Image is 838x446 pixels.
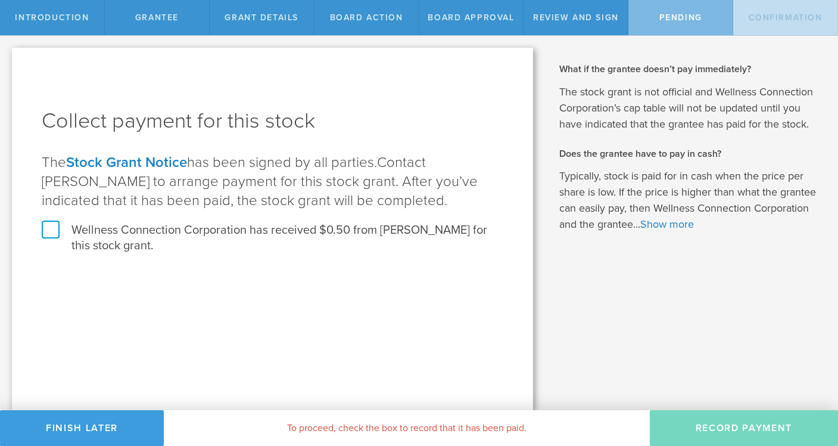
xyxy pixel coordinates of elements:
[659,13,702,23] span: Pending
[42,222,503,253] label: Wellness Connection Corporation has received $0.50 from [PERSON_NAME] for this stock grant.
[330,13,403,23] span: Board Action
[749,13,823,23] span: Confirmation
[428,13,514,23] span: Board Approval
[15,13,89,23] span: Introduction
[559,168,820,233] p: Typically, stock is paid for in cash when the price per share is low. If the price is higher than...
[650,410,838,446] button: Record Payment
[42,153,503,210] p: The has been signed by all parties.
[640,218,694,231] a: Show more
[559,63,820,76] h2: What if the grantee doesn’t pay immediately?
[66,154,187,171] a: Stock Grant Notice
[559,147,820,160] h2: Does the grantee have to pay in cash?
[225,13,298,23] span: Grant Details
[533,13,619,23] span: Review and Sign
[135,13,179,23] span: Grantee
[42,107,503,135] h1: Collect payment for this stock
[559,84,820,132] p: The stock grant is not official and Wellness Connection Corporation’s cap table will not be updat...
[287,422,527,434] span: To proceed, check the box to record that it has been paid.
[42,154,478,209] span: Contact [PERSON_NAME] to arrange payment for this stock grant. After you’ve indicated that it has...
